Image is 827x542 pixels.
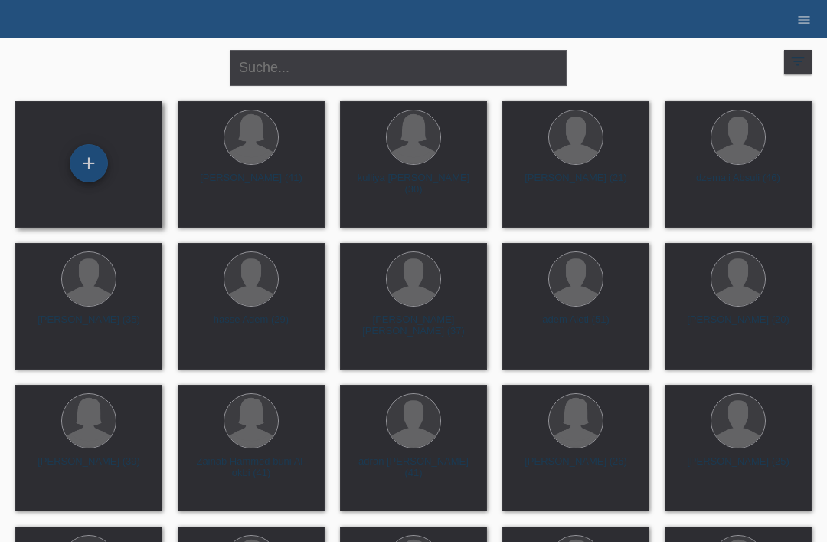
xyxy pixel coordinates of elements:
[190,455,312,480] div: Zainab Hammed buni Al-okbi (41)
[515,314,637,338] div: adem Aieti (51)
[515,172,637,196] div: [PERSON_NAME] (21)
[677,172,799,196] div: dzemali Absuli (46)
[28,314,150,338] div: [PERSON_NAME] (35)
[677,455,799,480] div: [PERSON_NAME] (25)
[515,455,637,480] div: [PERSON_NAME] (26)
[789,15,819,24] a: menu
[190,314,312,338] div: hasse Adem (29)
[796,12,812,28] i: menu
[70,150,107,176] div: Kund*in hinzufügen
[352,314,475,338] div: [PERSON_NAME] [PERSON_NAME] (37)
[352,455,475,480] div: adran [PERSON_NAME] (41)
[352,172,475,196] div: kulliya [PERSON_NAME] (30)
[230,50,567,86] input: Suche...
[677,314,799,338] div: [PERSON_NAME] (20)
[190,172,312,196] div: [PERSON_NAME] (41)
[789,53,806,70] i: filter_list
[28,455,150,480] div: [PERSON_NAME] (39)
